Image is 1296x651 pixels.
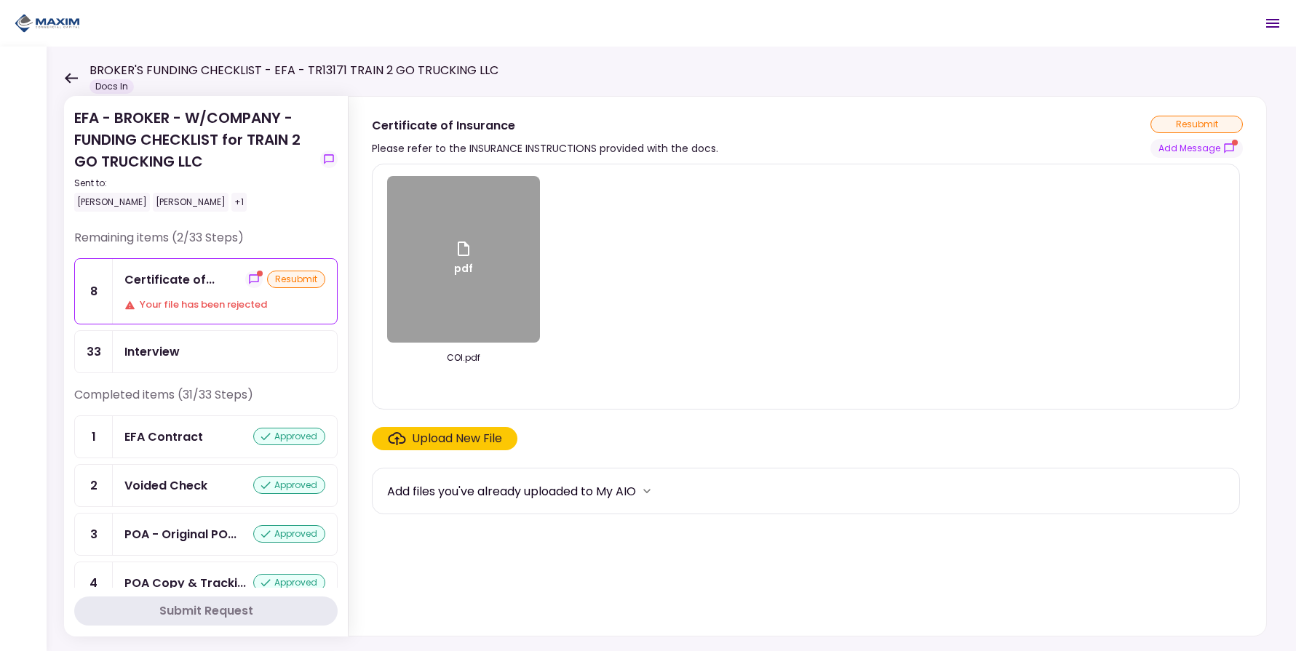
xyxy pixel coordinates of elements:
[124,343,180,361] div: Interview
[90,79,134,94] div: Docs In
[75,331,113,372] div: 33
[267,271,325,288] div: resubmit
[372,116,718,135] div: Certificate of Insurance
[245,271,263,288] button: show-messages
[124,297,325,312] div: Your file has been rejected
[74,386,338,415] div: Completed items (31/33 Steps)
[15,12,80,34] img: Partner icon
[74,258,338,324] a: 8Certificate of Insuranceshow-messagesresubmitYour file has been rejected
[1255,6,1290,41] button: Open menu
[75,562,113,604] div: 4
[372,427,517,450] span: Click here to upload the required document
[74,229,338,258] div: Remaining items (2/33 Steps)
[74,513,338,556] a: 3POA - Original POA (not CA or GA)approved
[231,193,247,212] div: +1
[74,193,150,212] div: [PERSON_NAME]
[253,574,325,591] div: approved
[159,602,253,620] div: Submit Request
[253,476,325,494] div: approved
[1150,116,1243,133] div: resubmit
[74,562,338,604] a: 4POA Copy & Tracking Receiptapproved
[253,428,325,445] div: approved
[1150,139,1243,158] button: show-messages
[74,177,314,190] div: Sent to:
[90,62,498,79] h1: BROKER'S FUNDING CHECKLIST - EFA - TR13171 TRAIN 2 GO TRUCKING LLC
[75,514,113,555] div: 3
[636,480,658,502] button: more
[124,525,236,543] div: POA - Original POA (not CA or GA)
[124,574,246,592] div: POA Copy & Tracking Receipt
[348,96,1267,636] div: Certificate of InsurancePlease refer to the INSURANCE INSTRUCTIONS provided with the docs.resubmi...
[74,596,338,626] button: Submit Request
[124,476,207,495] div: Voided Check
[320,151,338,168] button: show-messages
[74,415,338,458] a: 1EFA Contractapproved
[74,330,338,373] a: 33Interview
[75,259,113,324] div: 8
[387,482,636,500] div: Add files you've already uploaded to My AIO
[74,464,338,507] a: 2Voided Checkapproved
[412,430,502,447] div: Upload New File
[75,416,113,458] div: 1
[454,240,473,279] div: pdf
[387,351,540,364] div: COI.pdf
[74,107,314,212] div: EFA - BROKER - W/COMPANY - FUNDING CHECKLIST for TRAIN 2 GO TRUCKING LLC
[372,140,718,157] div: Please refer to the INSURANCE INSTRUCTIONS provided with the docs.
[75,465,113,506] div: 2
[153,193,228,212] div: [PERSON_NAME]
[124,271,215,289] div: Certificate of Insurance
[124,428,203,446] div: EFA Contract
[253,525,325,543] div: approved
